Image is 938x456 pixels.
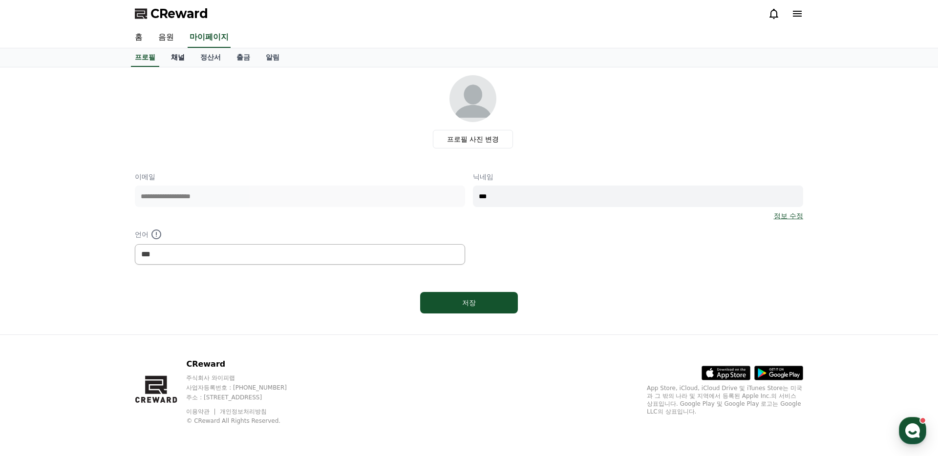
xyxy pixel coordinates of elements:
[186,394,305,401] p: 주소 : [STREET_ADDRESS]
[186,408,217,415] a: 이용약관
[647,384,803,415] p: App Store, iCloud, iCloud Drive 및 iTunes Store는 미국과 그 밖의 나라 및 지역에서 등록된 Apple Inc.의 서비스 상표입니다. Goo...
[192,48,229,67] a: 정산서
[449,75,496,122] img: profile_image
[473,172,803,182] p: 닉네임
[89,325,101,332] span: 대화
[440,298,498,308] div: 저장
[150,27,182,48] a: 음원
[31,324,37,332] span: 홈
[3,310,64,334] a: 홈
[135,6,208,21] a: CReward
[135,228,465,240] p: 언어
[127,27,150,48] a: 홈
[433,130,513,148] label: 프로필 사진 변경
[188,27,231,48] a: 마이페이지
[186,374,305,382] p: 주식회사 와이피랩
[420,292,518,313] button: 저장
[186,358,305,370] p: CReward
[186,417,305,425] p: © CReward All Rights Reserved.
[135,172,465,182] p: 이메일
[151,324,163,332] span: 설정
[150,6,208,21] span: CReward
[774,211,803,221] a: 정보 수정
[220,408,267,415] a: 개인정보처리방침
[163,48,192,67] a: 채널
[131,48,159,67] a: 프로필
[126,310,188,334] a: 설정
[258,48,287,67] a: 알림
[64,310,126,334] a: 대화
[186,384,305,392] p: 사업자등록번호 : [PHONE_NUMBER]
[229,48,258,67] a: 출금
